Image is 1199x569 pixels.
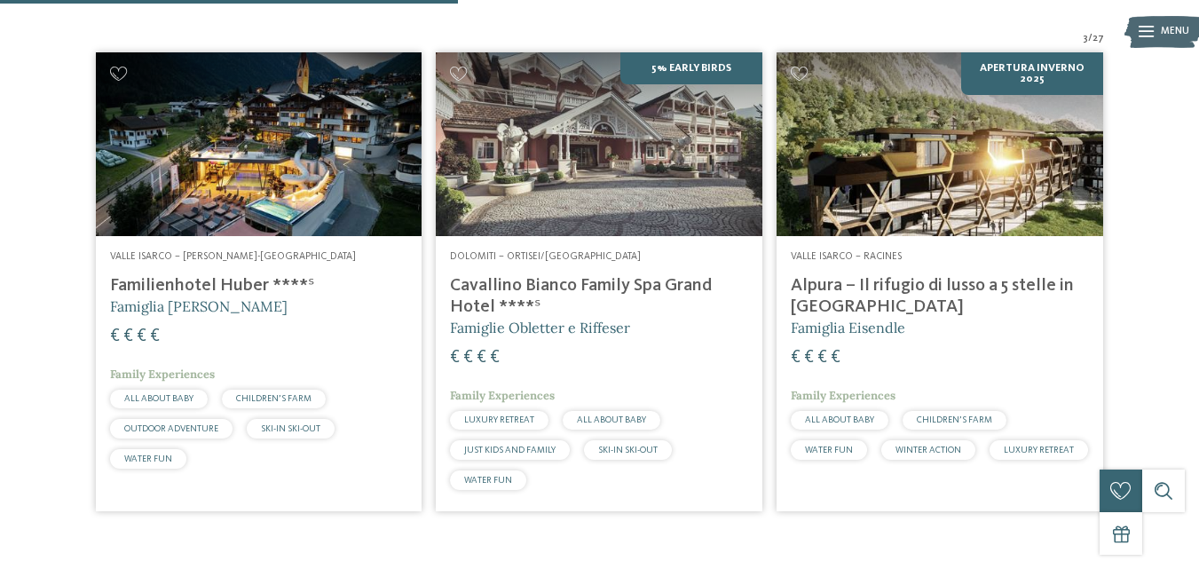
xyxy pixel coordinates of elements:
[236,394,312,403] span: CHILDREN’S FARM
[110,297,288,315] span: Famiglia [PERSON_NAME]
[1093,32,1104,46] span: 27
[450,275,748,318] h4: Cavallino Bianco Family Spa Grand Hotel ****ˢ
[464,476,512,485] span: WATER FUN
[791,388,895,403] span: Family Experiences
[110,275,408,296] h4: Familienhotel Huber ****ˢ
[124,454,172,463] span: WATER FUN
[490,349,500,367] span: €
[124,394,193,403] span: ALL ABOUT BABY
[450,251,641,262] span: Dolomiti – Ortisei/[GEOGRAPHIC_DATA]
[110,367,215,382] span: Family Experiences
[436,52,762,510] a: Cercate un hotel per famiglie? Qui troverete solo i migliori! 5% Early Birds Dolomiti – Ortisei/[...
[464,415,534,424] span: LUXURY RETREAT
[598,446,658,454] span: SKI-IN SKI-OUT
[96,52,422,510] a: Cercate un hotel per famiglie? Qui troverete solo i migliori! Valle Isarco – [PERSON_NAME]-[GEOGR...
[96,52,422,236] img: Cercate un hotel per famiglie? Qui troverete solo i migliori!
[450,388,555,403] span: Family Experiences
[777,52,1103,236] img: Cercate un hotel per famiglie? Qui troverete solo i migliori!
[805,415,874,424] span: ALL ABOUT BABY
[137,328,146,345] span: €
[1088,32,1093,46] span: /
[477,349,486,367] span: €
[150,328,160,345] span: €
[1004,446,1074,454] span: LUXURY RETREAT
[261,424,320,433] span: SKI-IN SKI-OUT
[895,446,961,454] span: WINTER ACTION
[110,328,120,345] span: €
[450,319,630,336] span: Famiglie Obletter e Riffeser
[436,52,762,236] img: Family Spa Grand Hotel Cavallino Bianco ****ˢ
[791,349,801,367] span: €
[791,275,1089,318] h4: Alpura – Il rifugio di lusso a 5 stelle in [GEOGRAPHIC_DATA]
[124,424,218,433] span: OUTDOOR ADVENTURE
[791,319,905,336] span: Famiglia Eisendle
[463,349,473,367] span: €
[831,349,840,367] span: €
[805,446,853,454] span: WATER FUN
[791,251,902,262] span: Valle Isarco – Racines
[110,251,356,262] span: Valle Isarco – [PERSON_NAME]-[GEOGRAPHIC_DATA]
[804,349,814,367] span: €
[917,415,992,424] span: CHILDREN’S FARM
[450,349,460,367] span: €
[464,446,556,454] span: JUST KIDS AND FAMILY
[577,415,646,424] span: ALL ABOUT BABY
[777,52,1103,510] a: Cercate un hotel per famiglie? Qui troverete solo i migliori! Apertura inverno 2025 Valle Isarco ...
[123,328,133,345] span: €
[1083,32,1088,46] span: 3
[817,349,827,367] span: €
